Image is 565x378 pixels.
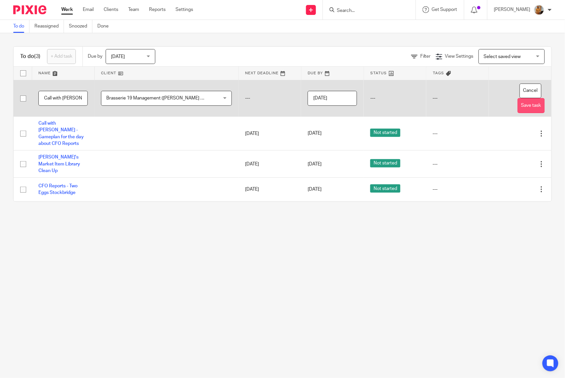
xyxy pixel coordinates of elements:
span: [DATE] [111,54,125,59]
button: Save task [518,98,545,113]
span: Filter [420,54,431,59]
p: [PERSON_NAME] [494,6,531,13]
span: Get Support [432,7,457,12]
div: --- [433,186,482,193]
td: [DATE] [238,151,301,178]
h1: To do [20,53,40,60]
a: Team [128,6,139,13]
span: Brasserie 19 Management ([PERSON_NAME] Concepts LLC) [106,96,231,100]
span: Not started [370,184,400,193]
a: [PERSON_NAME]'s Market Item Library Clean Up [38,155,80,173]
a: Work [61,6,73,13]
td: [DATE] [238,117,301,151]
a: Reassigned [34,20,64,33]
a: CFO Reports - Two Eggs Stockbridge [38,184,77,195]
img: Pixie [13,5,46,14]
a: Clients [104,6,118,13]
a: To do [13,20,29,33]
button: Cancel [520,84,541,98]
div: --- [433,130,482,137]
a: + Add task [47,49,76,64]
input: Task name [38,91,88,106]
div: --- [433,161,482,167]
a: Snoozed [69,20,92,33]
p: Due by [88,53,102,60]
td: --- [238,80,301,117]
img: 1234.JPG [534,5,544,15]
span: (3) [34,54,40,59]
td: --- [426,80,489,117]
span: Not started [370,159,400,167]
span: Not started [370,129,400,137]
span: [DATE] [308,131,322,136]
input: Pick a date [308,91,357,106]
a: Reports [149,6,166,13]
input: Search [336,8,396,14]
a: Email [83,6,94,13]
span: Tags [433,71,444,75]
a: Call with [PERSON_NAME] - Gameplan for the day about CFO Reports [38,121,84,146]
a: Settings [176,6,193,13]
span: [DATE] [308,187,322,192]
td: [DATE] [238,178,301,201]
span: Select saved view [484,54,521,59]
span: View Settings [445,54,474,59]
span: [DATE] [308,162,322,166]
td: --- [364,80,426,117]
a: Done [97,20,114,33]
